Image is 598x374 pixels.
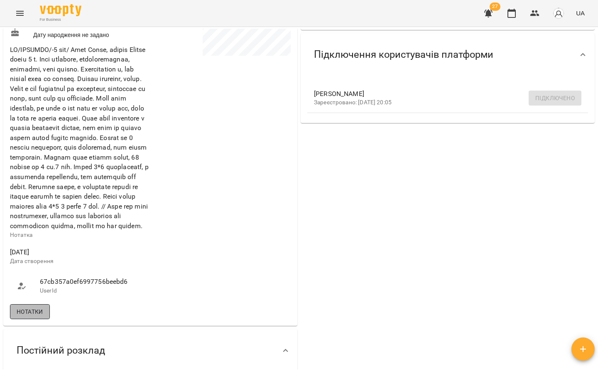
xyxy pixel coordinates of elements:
[314,48,493,61] span: Підключення користувачів платформи
[576,9,585,17] span: UA
[10,231,149,239] p: Нотатка
[490,2,500,11] span: 27
[314,98,568,107] p: Зареєстровано: [DATE] 20:05
[10,304,50,319] button: Нотатки
[40,277,142,287] span: 67cb357a0ef6997756beebd6
[314,89,568,99] span: [PERSON_NAME]
[40,17,81,22] span: For Business
[10,247,149,257] span: [DATE]
[3,329,297,372] div: Постійний розклад
[10,46,149,230] span: LO/IPSUMDO/-5 sit/ Amet Conse, adipis Elitse doeiu 5 t. Inci utlabore, etdoloremagnaa, enimadmi, ...
[10,3,30,23] button: Menu
[40,4,81,16] img: Voopty Logo
[10,257,149,266] p: Дата створення
[573,5,588,21] button: UA
[8,25,150,41] div: Дату народження не задано
[17,307,43,317] span: Нотатки
[553,7,564,19] img: avatar_s.png
[301,33,595,76] div: Підключення користувачів платформи
[17,344,105,357] span: Постійний розклад
[40,287,142,295] p: UserId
